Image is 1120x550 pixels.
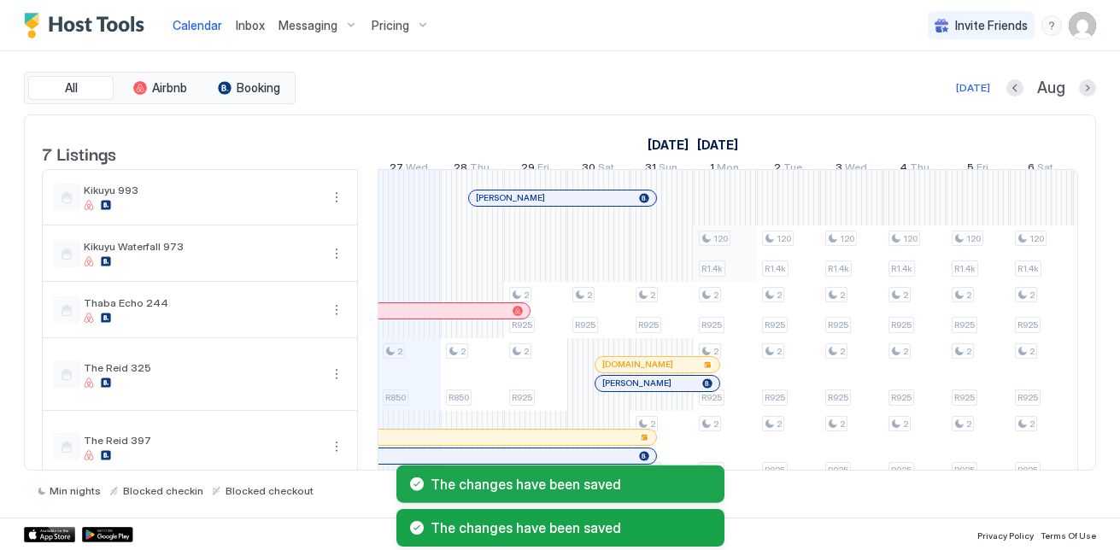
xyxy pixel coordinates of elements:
[954,392,975,403] span: R925
[28,76,114,100] button: All
[891,319,912,331] span: R925
[831,157,871,182] a: September 3, 2025
[1017,392,1038,403] span: R925
[891,263,912,274] span: R1.4k
[701,263,723,274] span: R1.4k
[777,233,791,244] span: 120
[431,476,711,493] span: The changes have been saved
[765,319,785,331] span: R925
[512,319,532,331] span: R925
[770,157,806,182] a: September 2, 2025
[828,319,848,331] span: R925
[1028,161,1035,178] span: 6
[710,161,714,178] span: 1
[84,240,320,253] span: Kikuyu Waterfall 973
[774,161,781,178] span: 2
[713,233,728,244] span: 120
[956,80,990,96] div: [DATE]
[84,434,320,447] span: The Reid 397
[765,392,785,403] span: R925
[326,300,347,320] button: More options
[713,290,718,301] span: 2
[900,161,907,178] span: 4
[517,157,554,182] a: August 29, 2025
[777,346,782,357] span: 2
[840,233,854,244] span: 120
[173,18,222,32] span: Calendar
[575,319,595,331] span: R925
[1029,346,1035,357] span: 2
[1029,418,1035,430] span: 2
[537,161,549,178] span: Fri
[903,233,918,244] span: 120
[117,76,202,100] button: Airbnb
[891,392,912,403] span: R925
[966,233,981,244] span: 120
[24,13,152,38] a: Host Tools Logo
[326,364,347,384] div: menu
[638,319,659,331] span: R925
[777,418,782,430] span: 2
[903,418,908,430] span: 2
[524,290,529,301] span: 2
[460,346,466,357] span: 2
[372,18,409,33] span: Pricing
[836,161,842,178] span: 3
[206,76,291,100] button: Booking
[1037,161,1053,178] span: Sat
[963,157,993,182] a: September 5, 2025
[236,18,265,32] span: Inbox
[1069,12,1096,39] div: User profile
[406,161,428,178] span: Wed
[582,161,595,178] span: 30
[237,80,280,96] span: Booking
[173,16,222,34] a: Calendar
[650,418,655,430] span: 2
[828,392,848,403] span: R925
[279,18,337,33] span: Messaging
[967,161,974,178] span: 5
[765,263,786,274] span: R1.4k
[65,80,78,96] span: All
[845,161,867,178] span: Wed
[966,290,971,301] span: 2
[602,359,673,370] span: [DOMAIN_NAME]
[966,418,971,430] span: 2
[1079,79,1096,97] button: Next month
[701,319,722,331] span: R925
[326,364,347,384] button: More options
[645,161,656,178] span: 31
[1029,290,1035,301] span: 2
[521,161,535,178] span: 29
[693,132,742,157] a: September 1, 2025
[953,78,993,98] button: [DATE]
[326,243,347,264] div: menu
[713,418,718,430] span: 2
[42,140,116,166] span: 7 Listings
[903,290,908,301] span: 2
[954,319,975,331] span: R925
[910,161,929,178] span: Thu
[659,161,677,178] span: Sun
[84,184,320,196] span: Kikuyu 993
[598,161,614,178] span: Sat
[385,157,432,182] a: August 27, 2025
[602,377,671,389] span: [PERSON_NAME]
[955,18,1028,33] span: Invite Friends
[1017,263,1039,274] span: R1.4k
[385,392,406,403] span: R850
[236,16,265,34] a: Inbox
[954,263,976,274] span: R1.4k
[966,346,971,357] span: 2
[1017,319,1038,331] span: R925
[643,132,693,157] a: August 12, 2025
[641,157,682,182] a: August 31, 2025
[713,346,718,357] span: 2
[326,436,347,457] button: More options
[717,161,739,178] span: Mon
[587,290,592,301] span: 2
[397,346,402,357] span: 2
[470,161,490,178] span: Thu
[840,290,845,301] span: 2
